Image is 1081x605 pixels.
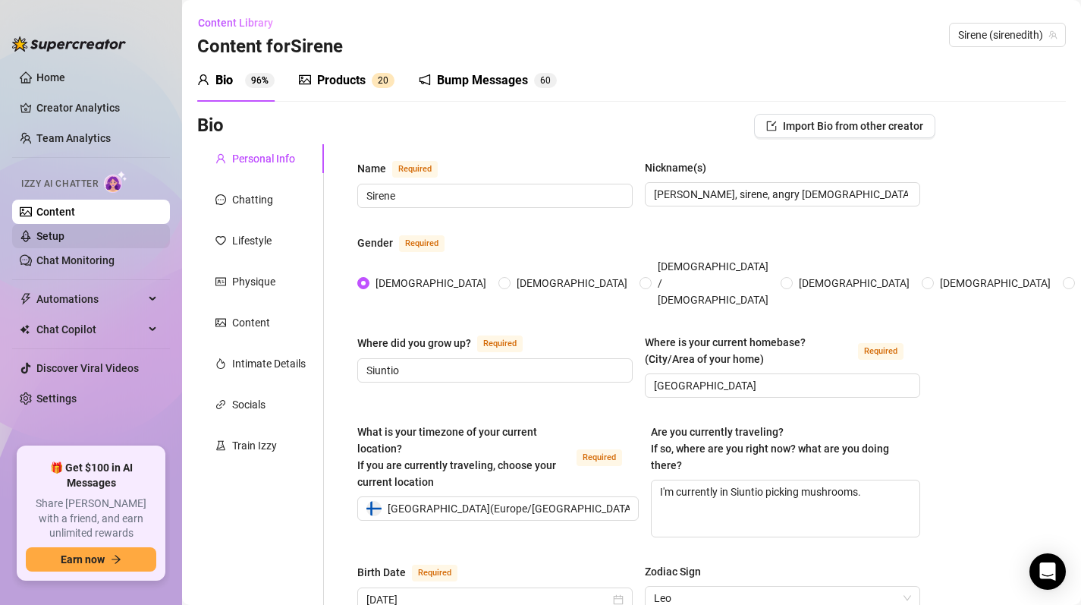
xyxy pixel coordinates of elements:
[104,171,127,193] img: AI Chatter
[357,160,386,177] div: Name
[36,254,115,266] a: Chat Monitoring
[197,35,343,59] h3: Content for Sirene
[245,73,275,88] sup: 96%
[754,114,935,138] button: Import Bio from other creator
[793,275,916,291] span: [DEMOGRAPHIC_DATA]
[215,194,226,205] span: message
[652,258,775,308] span: [DEMOGRAPHIC_DATA] / [DEMOGRAPHIC_DATA]
[357,563,474,581] label: Birth Date
[198,17,273,29] span: Content Library
[232,150,295,167] div: Personal Info
[197,74,209,86] span: user
[21,177,98,191] span: Izzy AI Chatter
[36,132,111,144] a: Team Analytics
[383,75,388,86] span: 0
[645,563,701,580] div: Zodiac Sign
[215,235,226,246] span: heart
[299,74,311,86] span: picture
[645,159,717,176] label: Nickname(s)
[232,273,275,290] div: Physique
[232,232,272,249] div: Lifestyle
[934,275,1057,291] span: [DEMOGRAPHIC_DATA]
[36,287,144,311] span: Automations
[388,497,638,520] span: [GEOGRAPHIC_DATA] ( Europe/[GEOGRAPHIC_DATA] )
[392,161,438,178] span: Required
[215,71,233,90] div: Bio
[958,24,1057,46] span: Sirene (sirenedith)
[399,235,445,252] span: Required
[36,317,144,342] span: Chat Copilot
[652,481,919,537] textarea: I'm currently in Siuntio picking mushrooms.
[654,377,908,394] input: Where is your current homebase? (City/Area of your home)
[215,276,226,287] span: idcard
[545,75,551,86] span: 0
[412,565,457,581] span: Required
[20,293,32,305] span: thunderbolt
[232,314,270,331] div: Content
[357,564,406,581] div: Birth Date
[20,324,30,335] img: Chat Copilot
[232,437,277,454] div: Train Izzy
[357,335,471,351] div: Where did you grow up?
[357,235,393,251] div: Gender
[645,334,852,367] div: Where is your current homebase? (City/Area of your home)
[197,11,285,35] button: Content Library
[437,71,528,90] div: Bump Messages
[36,71,65,84] a: Home
[26,461,156,490] span: 🎁 Get $100 in AI Messages
[645,563,712,580] label: Zodiac Sign
[36,362,139,374] a: Discover Viral Videos
[215,399,226,410] span: link
[61,553,105,566] span: Earn now
[36,206,75,218] a: Content
[654,186,908,203] input: Nickname(s)
[366,362,621,379] input: Where did you grow up?
[1048,30,1057,39] span: team
[540,75,545,86] span: 6
[36,230,64,242] a: Setup
[645,334,920,367] label: Where is your current homebase? (City/Area of your home)
[26,496,156,541] span: Share [PERSON_NAME] with a friend, and earn unlimited rewards
[766,121,777,131] span: import
[577,449,622,466] span: Required
[1029,553,1066,590] div: Open Intercom Messenger
[419,74,431,86] span: notification
[111,554,121,565] span: arrow-right
[232,396,266,413] div: Socials
[357,334,539,352] label: Where did you grow up?
[645,159,706,176] div: Nickname(s)
[369,275,492,291] span: [DEMOGRAPHIC_DATA]
[357,234,461,252] label: Gender
[858,343,903,360] span: Required
[215,153,226,164] span: user
[511,275,633,291] span: [DEMOGRAPHIC_DATA]
[12,36,126,52] img: logo-BBDzfeDw.svg
[215,358,226,369] span: fire
[26,547,156,572] button: Earn nowarrow-right
[36,96,158,120] a: Creator Analytics
[36,392,77,405] a: Settings
[366,501,382,516] img: fi
[378,75,383,86] span: 2
[357,426,556,488] span: What is your timezone of your current location? If you are currently traveling, choose your curre...
[215,317,226,328] span: picture
[317,71,366,90] div: Products
[366,187,621,204] input: Name
[783,120,923,132] span: Import Bio from other creator
[651,426,889,471] span: Are you currently traveling? If so, where are you right now? what are you doing there?
[534,73,557,88] sup: 60
[232,355,306,372] div: Intimate Details
[357,159,454,178] label: Name
[477,336,523,352] span: Required
[372,73,394,88] sup: 20
[232,191,273,208] div: Chatting
[215,440,226,451] span: experiment
[197,114,224,138] h3: Bio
